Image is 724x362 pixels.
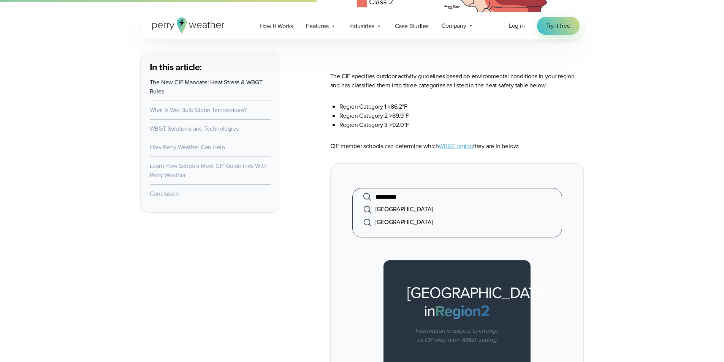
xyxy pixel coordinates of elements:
[407,326,507,345] p: Information is subject to change as CIF may alter WBGT zoning
[339,111,584,120] li: Region Category 2 >89.9°F
[330,142,584,151] p: CIF member schools can determine which they are in below:
[537,17,580,35] a: Try it free
[439,142,473,150] a: WBGT region
[150,161,267,179] a: Learn How Schools Meet CIF Guidelines With Perry Weather
[150,78,263,96] a: The New CIF Mandate: Heat Stress & WBGT Rules
[362,203,553,216] li: [GEOGRAPHIC_DATA]
[150,124,239,133] a: WBGT Solutions and Technologies
[150,143,225,152] a: How Perry Weather Can Help
[150,61,271,73] h3: In this article:
[441,21,466,30] span: Company
[253,18,300,34] a: How it Works
[388,18,435,34] a: Case Studies
[349,22,374,31] span: Industries
[395,22,429,31] span: Case Studies
[306,22,328,31] span: Features
[150,106,247,114] a: What is Wet Bulb Globe Temperature?
[435,300,490,322] b: Region 2
[339,120,584,130] li: Region Category 3 >92.0°F
[546,21,570,30] span: Try it free
[339,102,584,111] li: Region Category 1 >86.2°F
[362,216,553,229] li: [GEOGRAPHIC_DATA]
[260,22,293,31] span: How it Works
[509,21,525,30] a: Log in
[150,189,179,198] a: Conclusion
[407,284,507,320] h2: [GEOGRAPHIC_DATA] is in
[330,72,584,90] p: The CIF specifies outdoor activity guidelines based on environmental conditions in your region an...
